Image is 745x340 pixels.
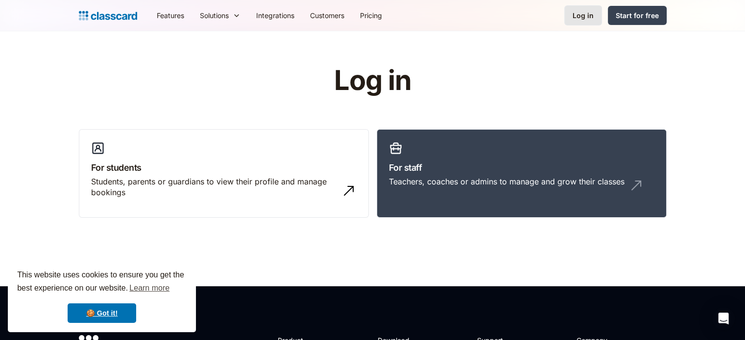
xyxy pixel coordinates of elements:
[352,4,390,26] a: Pricing
[389,161,654,174] h3: For staff
[128,281,171,295] a: learn more about cookies
[91,176,337,198] div: Students, parents or guardians to view their profile and manage bookings
[248,4,302,26] a: Integrations
[192,4,248,26] div: Solutions
[608,6,667,25] a: Start for free
[389,176,625,187] div: Teachers, coaches or admins to manage and grow their classes
[564,5,602,25] a: Log in
[79,129,369,218] a: For studentsStudents, parents or guardians to view their profile and manage bookings
[79,9,137,23] a: home
[377,129,667,218] a: For staffTeachers, coaches or admins to manage and grow their classes
[17,269,187,295] span: This website uses cookies to ensure you get the best experience on our website.
[200,10,229,21] div: Solutions
[302,4,352,26] a: Customers
[616,10,659,21] div: Start for free
[68,303,136,323] a: dismiss cookie message
[712,307,735,330] div: Open Intercom Messenger
[149,4,192,26] a: Features
[217,66,528,96] h1: Log in
[91,161,357,174] h3: For students
[573,10,594,21] div: Log in
[8,260,196,332] div: cookieconsent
